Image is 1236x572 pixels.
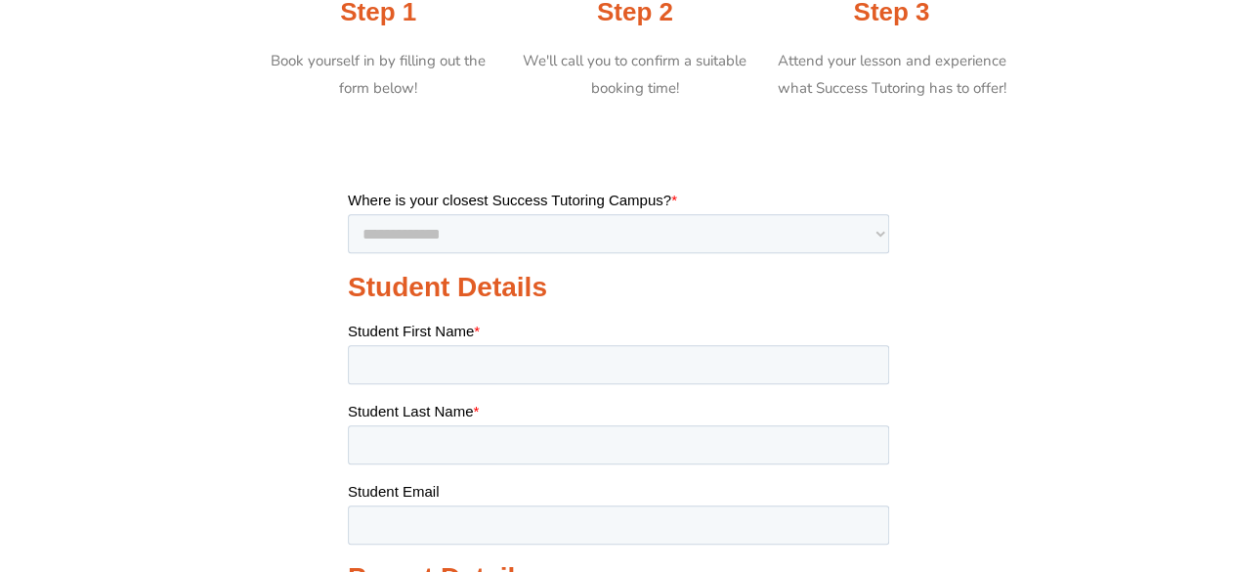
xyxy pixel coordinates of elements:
[260,48,497,103] p: Book yourself in by filling out the form below!
[773,48,1009,103] p: Attend your lesson and experience what Success Tutoring has to offer!
[1138,478,1236,572] iframe: Chat Widget
[516,48,753,103] p: We'll call you to confirm a suitable booking time!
